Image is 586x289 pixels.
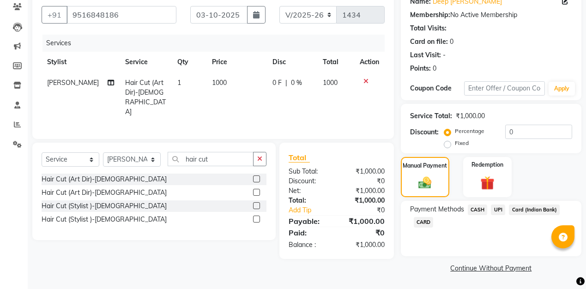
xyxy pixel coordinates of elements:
[443,50,446,60] div: -
[206,52,267,72] th: Price
[410,24,447,33] div: Total Visits:
[172,52,206,72] th: Qty
[42,188,167,198] div: Hair Cut (Art Dir)-[DEMOGRAPHIC_DATA]
[509,205,560,215] span: Card (Indian Bank)
[66,6,176,24] input: Search by Name/Mobile/Email/Code
[410,84,464,93] div: Coupon Code
[282,196,337,205] div: Total:
[455,139,469,147] label: Fixed
[549,82,575,96] button: Apply
[464,81,545,96] input: Enter Offer / Coupon Code
[282,216,337,227] div: Payable:
[414,175,435,191] img: _cash.svg
[42,215,167,224] div: Hair Cut (Stylist )-[DEMOGRAPHIC_DATA]
[272,78,282,88] span: 0 F
[337,196,392,205] div: ₹1,000.00
[337,216,392,227] div: ₹1,000.00
[47,78,99,87] span: [PERSON_NAME]
[282,227,337,238] div: Paid:
[282,240,337,250] div: Balance :
[337,227,392,238] div: ₹0
[282,167,337,176] div: Sub Total:
[317,52,354,72] th: Total
[450,37,453,47] div: 0
[410,111,452,121] div: Service Total:
[337,167,392,176] div: ₹1,000.00
[433,64,436,73] div: 0
[346,205,392,215] div: ₹0
[476,175,499,192] img: _gift.svg
[410,127,439,137] div: Discount:
[42,35,392,52] div: Services
[491,205,505,215] span: UPI
[468,205,488,215] span: CASH
[410,205,464,214] span: Payment Methods
[42,52,120,72] th: Stylist
[42,6,67,24] button: +91
[410,10,572,20] div: No Active Membership
[455,127,484,135] label: Percentage
[291,78,302,88] span: 0 %
[120,52,172,72] th: Service
[323,78,338,87] span: 1000
[456,111,485,121] div: ₹1,000.00
[354,52,385,72] th: Action
[414,217,434,228] span: CARD
[282,205,346,215] a: Add Tip
[42,175,167,184] div: Hair Cut (Art Dir)-[DEMOGRAPHIC_DATA]
[285,78,287,88] span: |
[403,264,580,273] a: Continue Without Payment
[282,176,337,186] div: Discount:
[267,52,317,72] th: Disc
[410,10,450,20] div: Membership:
[410,64,431,73] div: Points:
[410,37,448,47] div: Card on file:
[168,152,254,166] input: Search or Scan
[337,186,392,196] div: ₹1,000.00
[403,162,447,170] label: Manual Payment
[471,161,503,169] label: Redemption
[337,240,392,250] div: ₹1,000.00
[42,201,167,211] div: Hair Cut (Stylist )-[DEMOGRAPHIC_DATA]
[282,186,337,196] div: Net:
[289,153,310,163] span: Total
[177,78,181,87] span: 1
[125,78,166,116] span: Hair Cut (Art Dir)-[DEMOGRAPHIC_DATA]
[337,176,392,186] div: ₹0
[410,50,441,60] div: Last Visit:
[212,78,227,87] span: 1000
